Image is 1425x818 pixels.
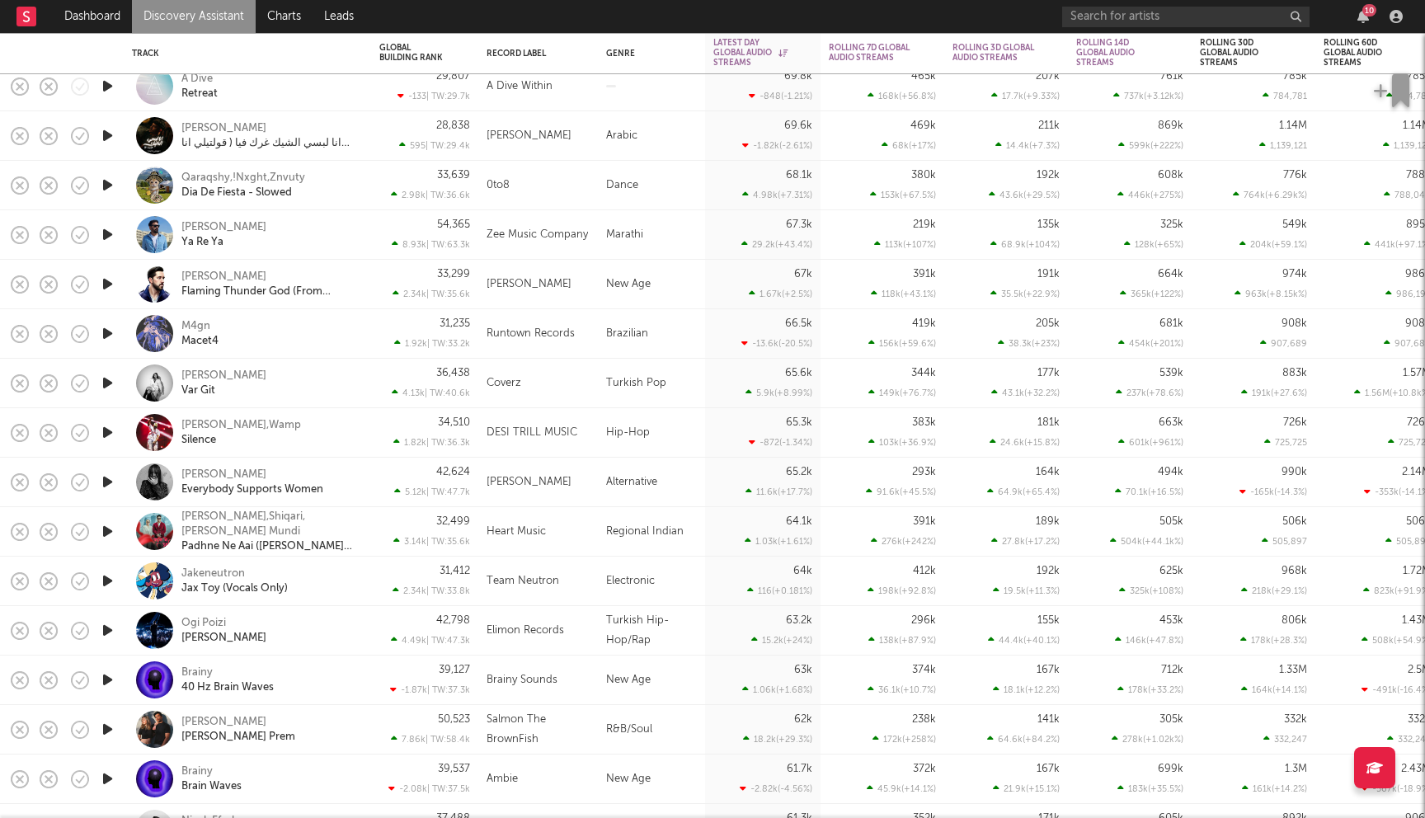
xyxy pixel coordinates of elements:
div: 218k ( +29.1 % ) [1241,585,1307,596]
div: 219k [913,219,936,230]
div: [PERSON_NAME] [487,472,571,492]
div: 383k [912,417,936,428]
a: [PERSON_NAME] [181,270,266,284]
div: 128k ( +65 % ) [1124,239,1183,250]
div: 374k [912,665,936,675]
div: 68k ( +17 % ) [882,140,936,151]
a: A Dive [181,72,213,87]
div: 237k ( +78.6 % ) [1116,388,1183,398]
div: Genre [606,49,689,59]
div: 332k [1284,714,1307,725]
a: Flaming Thunder God (From Demon Slayer: Infinity Castle ) [181,284,359,299]
div: 43.1k ( +32.2 % ) [991,388,1060,398]
div: 36,438 [436,368,470,378]
div: 601k ( +961 % ) [1118,437,1183,448]
div: Salmon The BrownFish [487,710,590,750]
div: 191k ( +27.6 % ) [1241,388,1307,398]
a: [PERSON_NAME] Prem [181,730,295,745]
div: [PERSON_NAME] [181,369,266,383]
div: 34,510 [438,417,470,428]
div: 181k [1037,417,1060,428]
div: 65.2k [786,467,812,477]
div: 305k [1159,714,1183,725]
div: 608k [1158,170,1183,181]
div: 116 ( +0.181 % ) [747,585,812,596]
div: Team Neutron [487,571,559,591]
div: 332,247 [1263,734,1307,745]
div: 365k ( +122 % ) [1120,289,1183,299]
div: 1,139,121 [1259,140,1307,151]
div: 725,725 [1264,437,1307,448]
div: 189k [1036,516,1060,527]
a: [PERSON_NAME],Shiqari,[PERSON_NAME] Mundi [181,510,359,539]
div: Brainy [181,764,213,779]
input: Search for artists [1062,7,1310,27]
div: 33,299 [437,269,470,280]
div: [PERSON_NAME] [487,126,571,146]
div: Rolling 14D Global Audio Streams [1076,38,1159,68]
div: 412k [913,566,936,576]
div: Marathi [598,210,705,260]
div: 883k [1282,368,1307,378]
div: 62k [794,714,812,725]
div: [PERSON_NAME] [181,715,266,730]
a: Everybody Supports Women [181,482,323,497]
div: 32,499 [436,516,470,527]
div: 344k [911,368,936,378]
div: 19.5k ( +11.3 % ) [993,585,1060,596]
div: 29.2k ( +43.4 % ) [741,239,812,250]
div: 446k ( +275 % ) [1117,190,1183,200]
div: 38.3k ( +23 % ) [998,338,1060,349]
div: 64k [793,566,812,576]
div: 968k [1282,566,1307,576]
a: [PERSON_NAME] [181,121,266,136]
div: 153k ( +67.5 % ) [870,190,936,200]
a: [PERSON_NAME] [181,220,266,235]
div: 238k [912,714,936,725]
div: 42,624 [436,467,470,477]
div: -13.6k ( -20.5 % ) [741,338,812,349]
div: Retreat [181,87,218,101]
div: A Dive Within [487,77,553,96]
div: 205k [1036,318,1060,329]
a: Dia De Fiesta - Slowed [181,186,292,200]
div: 66.5k [785,318,812,329]
div: 192k [1037,566,1060,576]
div: 1.67k ( +2.5 % ) [749,289,812,299]
div: Rolling 60D Global Audio Streams [1324,38,1406,68]
div: 10 [1362,4,1376,16]
div: 1.92k | TW: 33.2k [379,338,470,349]
div: 103k ( +36.9 % ) [868,437,936,448]
div: 454k ( +201 % ) [1118,338,1183,349]
div: 4.13k | TW: 40.6k [379,388,470,398]
div: Brainy [181,665,213,680]
div: 36.1k ( +10.7 % ) [868,684,936,695]
div: 974k [1282,269,1307,280]
div: 44.4k ( +40.1 % ) [988,635,1060,646]
div: 293k [912,467,936,477]
div: 42,798 [436,615,470,626]
div: Rolling 30D Global Audio Streams [1200,38,1282,68]
div: 211k [1038,120,1060,131]
div: 494k [1158,467,1183,477]
div: 64.1k [786,516,812,527]
a: [PERSON_NAME],Wamp [181,418,301,433]
div: 18.2k ( +29.3 % ) [743,734,812,745]
div: 726k [1283,417,1307,428]
a: M4gn [181,319,210,334]
div: Brazilian [598,309,705,359]
div: 325k ( +108 % ) [1119,585,1183,596]
div: 505k [1159,516,1183,527]
div: 67k [794,269,812,280]
a: Qaraqshy,!Nxght,Znvuty [181,171,305,186]
div: 40 Hz Brain Waves [181,680,274,695]
div: 118k ( +43.1 % ) [871,289,936,299]
div: New Age [598,260,705,309]
div: 908k [1282,318,1307,329]
div: 113k ( +107 % ) [874,239,936,250]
